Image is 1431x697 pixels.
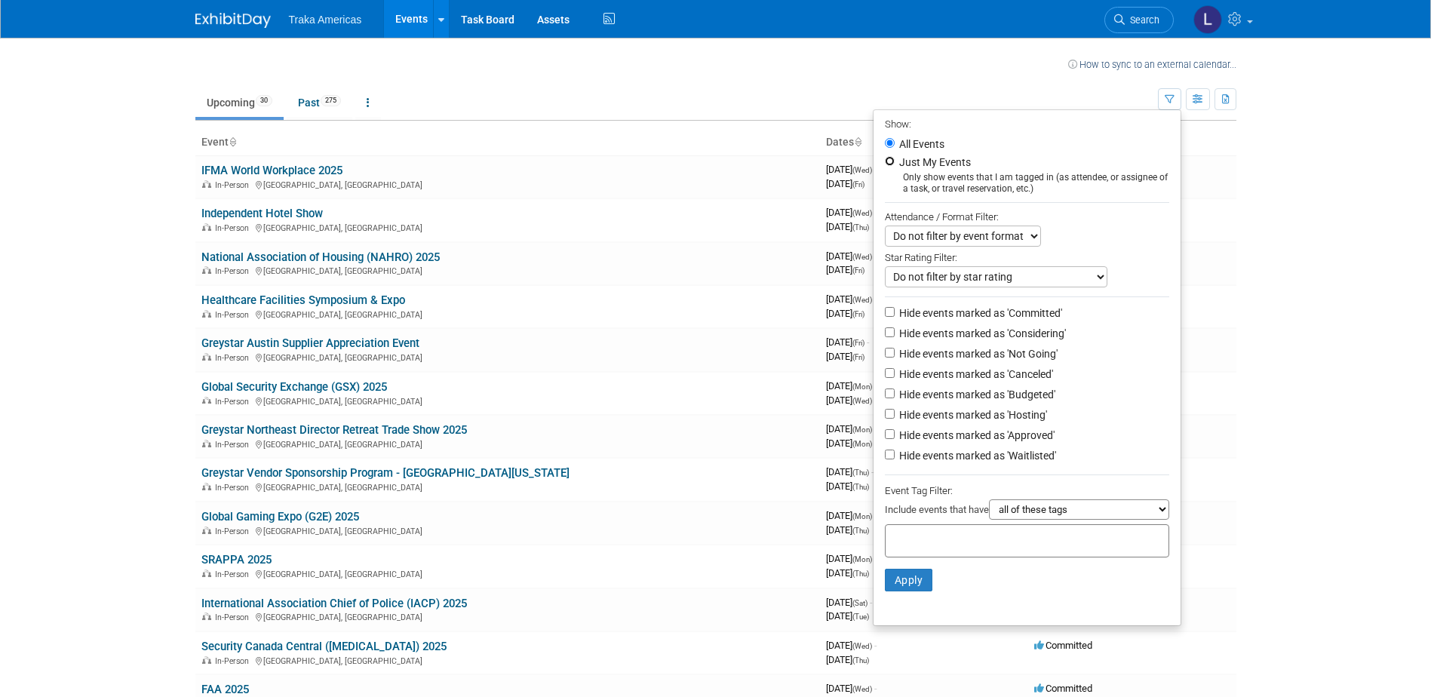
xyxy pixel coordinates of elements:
[896,407,1047,422] label: Hide events marked as 'Hosting'
[201,264,814,276] div: [GEOGRAPHIC_DATA], [GEOGRAPHIC_DATA]
[852,468,869,477] span: (Thu)
[201,164,342,177] a: IFMA World Workplace 2025
[201,597,467,610] a: International Association Chief of Police (IACP) 2025
[820,130,1028,155] th: Dates
[215,353,253,363] span: In-Person
[852,685,872,693] span: (Wed)
[202,266,211,274] img: In-Person Event
[826,395,872,406] span: [DATE]
[215,223,253,233] span: In-Person
[201,221,814,233] div: [GEOGRAPHIC_DATA], [GEOGRAPHIC_DATA]
[896,306,1062,321] label: Hide events marked as 'Committed'
[202,440,211,447] img: In-Person Event
[201,683,249,696] a: FAA 2025
[826,553,877,564] span: [DATE]
[871,466,874,477] span: -
[202,223,211,231] img: In-Person Event
[896,448,1056,463] label: Hide events marked as 'Waitlisted'
[852,310,864,318] span: (Fri)
[854,136,861,148] a: Sort by Start Date
[201,654,814,666] div: [GEOGRAPHIC_DATA], [GEOGRAPHIC_DATA]
[826,610,869,622] span: [DATE]
[256,95,272,106] span: 30
[826,293,877,305] span: [DATE]
[852,397,872,405] span: (Wed)
[852,656,869,665] span: (Thu)
[201,438,814,450] div: [GEOGRAPHIC_DATA], [GEOGRAPHIC_DATA]
[852,483,869,491] span: (Thu)
[885,208,1169,226] div: Attendance / Format Filter:
[885,172,1169,195] div: Only show events that I am tagged in (as attendee, or assignee of a task, or travel reservation, ...
[852,512,872,520] span: (Mon)
[885,482,1169,499] div: Event Tag Filter:
[826,207,877,218] span: [DATE]
[202,310,211,318] img: In-Person Event
[826,380,877,391] span: [DATE]
[826,481,869,492] span: [DATE]
[1034,683,1092,694] span: Committed
[852,425,872,434] span: (Mon)
[202,613,211,620] img: In-Person Event
[852,339,864,347] span: (Fri)
[826,164,877,175] span: [DATE]
[896,139,944,149] label: All Events
[826,221,869,232] span: [DATE]
[201,380,387,394] a: Global Security Exchange (GSX) 2025
[201,466,570,480] a: Greystar Vendor Sponsorship Program - [GEOGRAPHIC_DATA][US_STATE]
[201,395,814,407] div: [GEOGRAPHIC_DATA], [GEOGRAPHIC_DATA]
[215,397,253,407] span: In-Person
[1034,640,1092,651] span: Committed
[826,524,869,536] span: [DATE]
[201,423,467,437] a: Greystar Northeast Director Retreat Trade Show 2025
[289,14,362,26] span: Traka Americas
[201,178,814,190] div: [GEOGRAPHIC_DATA], [GEOGRAPHIC_DATA]
[826,640,877,651] span: [DATE]
[852,527,869,535] span: (Thu)
[826,597,872,608] span: [DATE]
[852,599,868,607] span: (Sat)
[215,613,253,622] span: In-Person
[195,13,271,28] img: ExhibitDay
[201,351,814,363] div: [GEOGRAPHIC_DATA], [GEOGRAPHIC_DATA]
[201,336,419,350] a: Greystar Austin Supplier Appreciation Event
[826,250,877,262] span: [DATE]
[201,510,359,524] a: Global Gaming Expo (G2E) 2025
[852,440,872,448] span: (Mon)
[201,610,814,622] div: [GEOGRAPHIC_DATA], [GEOGRAPHIC_DATA]
[215,180,253,190] span: In-Person
[202,527,211,534] img: In-Person Event
[852,613,869,621] span: (Tue)
[852,266,864,275] span: (Fri)
[201,293,405,307] a: Healthcare Facilities Symposium & Expo
[215,570,253,579] span: In-Person
[867,336,869,348] span: -
[852,209,872,217] span: (Wed)
[896,387,1055,402] label: Hide events marked as 'Budgeted'
[1068,59,1236,70] a: How to sync to an external calendar...
[885,499,1169,524] div: Include events that have
[215,266,253,276] span: In-Person
[201,567,814,579] div: [GEOGRAPHIC_DATA], [GEOGRAPHIC_DATA]
[202,353,211,361] img: In-Person Event
[1125,14,1159,26] span: Search
[826,567,869,579] span: [DATE]
[852,180,864,189] span: (Fri)
[202,656,211,664] img: In-Person Event
[896,155,971,170] label: Just My Events
[1193,5,1222,34] img: Larry Green
[826,336,869,348] span: [DATE]
[852,570,869,578] span: (Thu)
[195,88,284,117] a: Upcoming30
[852,166,872,174] span: (Wed)
[321,95,341,106] span: 275
[896,346,1058,361] label: Hide events marked as 'Not Going'
[202,397,211,404] img: In-Person Event
[215,483,253,493] span: In-Person
[852,353,864,361] span: (Fri)
[287,88,352,117] a: Past275
[201,207,323,220] a: Independent Hotel Show
[215,440,253,450] span: In-Person
[201,250,440,264] a: National Association of Housing (NAHRO) 2025
[852,223,869,232] span: (Thu)
[852,642,872,650] span: (Wed)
